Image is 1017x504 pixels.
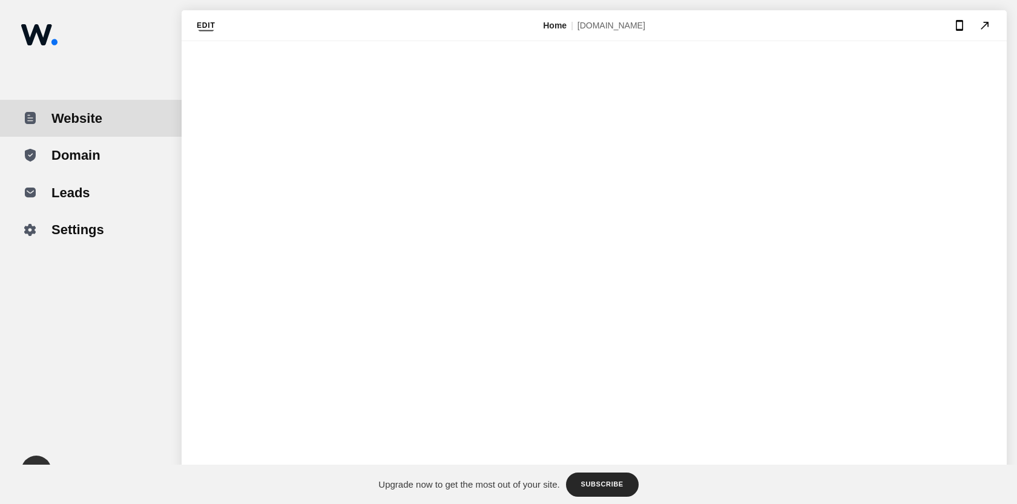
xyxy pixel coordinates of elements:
[566,473,639,497] button: Subscribe
[978,19,992,32] img: top-bar-preview.b6bf2b22.svg
[378,478,559,491] div: Upgrade now to get the most out of your site.
[51,109,102,128] div: Website
[956,20,963,31] img: top-bar-phone.5ddc9483.svg
[51,220,104,239] div: Settings
[571,21,573,30] span: |
[197,18,216,33] button: Edit
[29,463,44,478] span: question_mark
[21,24,58,45] img: logo-icon-dark.056e88ff.svg
[578,21,645,30] a: [DOMAIN_NAME]
[51,146,100,165] div: Domain
[543,21,567,30] span: Home
[51,183,90,202] div: Leads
